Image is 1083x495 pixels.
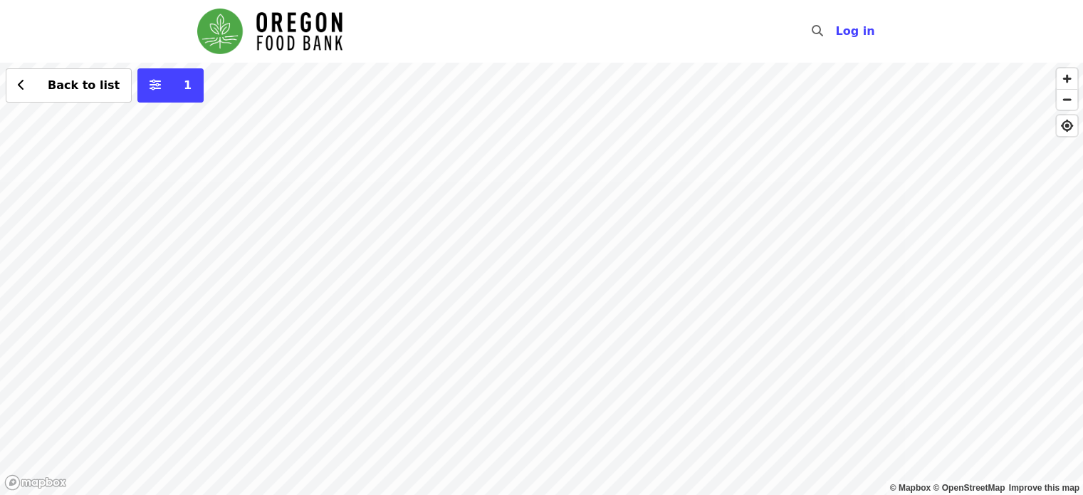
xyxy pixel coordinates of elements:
[933,483,1005,493] a: OpenStreetMap
[4,474,67,491] a: Mapbox logo
[890,483,931,493] a: Mapbox
[18,78,25,92] i: chevron-left icon
[811,24,822,38] i: search icon
[6,68,132,103] button: Back to list
[824,17,886,46] button: Log in
[1057,89,1077,110] button: Zoom Out
[150,78,161,92] i: sliders-h icon
[184,78,192,92] span: 1
[1057,68,1077,89] button: Zoom In
[137,68,204,103] button: More filters (1 selected)
[48,78,120,92] span: Back to list
[1009,483,1079,493] a: Map feedback
[1057,115,1077,136] button: Find My Location
[835,24,874,38] span: Log in
[831,14,842,48] input: Search
[197,9,342,54] img: Oregon Food Bank - Home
